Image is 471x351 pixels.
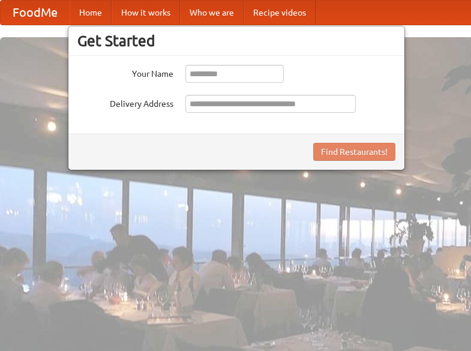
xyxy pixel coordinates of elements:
[180,1,244,25] a: Who we are
[112,1,180,25] a: How it works
[244,1,316,25] a: Recipe videos
[70,1,112,25] a: Home
[77,95,173,110] label: Delivery Address
[1,1,70,25] a: FoodMe
[313,143,395,161] button: Find Restaurants!
[77,65,173,80] label: Your Name
[77,32,395,50] h3: Get Started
